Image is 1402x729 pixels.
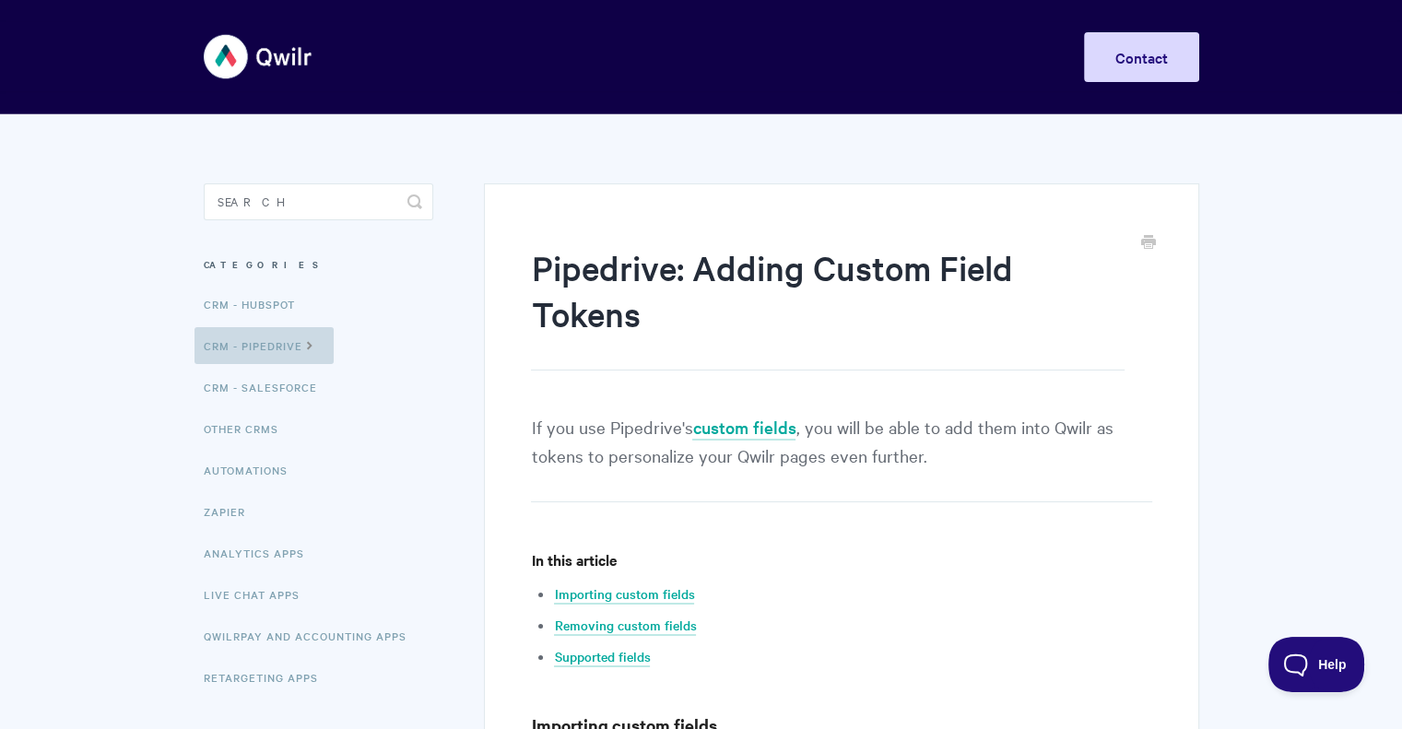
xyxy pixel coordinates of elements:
a: Retargeting Apps [204,659,332,696]
h3: Categories [204,248,433,281]
a: CRM - Pipedrive [194,327,334,364]
a: Importing custom fields [554,584,694,605]
a: QwilrPay and Accounting Apps [204,617,420,654]
a: custom fields [692,416,795,441]
a: CRM - Salesforce [204,369,331,406]
a: Zapier [204,493,259,530]
a: Supported fields [554,647,650,667]
a: Live Chat Apps [204,576,313,613]
h4: In this article [531,548,1151,571]
a: Print this Article [1141,233,1156,253]
input: Search [204,183,433,220]
a: Automations [204,452,301,488]
a: CRM - HubSpot [204,286,309,323]
a: Removing custom fields [554,616,696,636]
h1: Pipedrive: Adding Custom Field Tokens [531,244,1124,370]
img: Qwilr Help Center [204,22,313,91]
a: Contact [1084,32,1199,82]
p: If you use Pipedrive's , you will be able to add them into Qwilr as tokens to personalize your Qw... [531,413,1151,502]
a: Analytics Apps [204,535,318,571]
a: Other CRMs [204,410,292,447]
iframe: Toggle Customer Support [1268,637,1365,692]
